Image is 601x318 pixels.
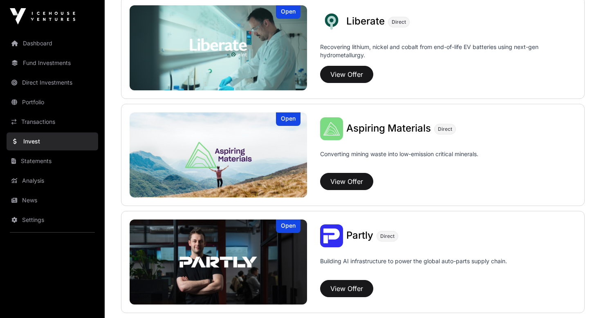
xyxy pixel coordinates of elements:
a: Aspiring Materials [346,123,431,134]
a: PartlyOpen [130,219,307,305]
a: Liberate [346,16,385,27]
a: Analysis [7,172,98,190]
button: View Offer [320,66,373,83]
img: Liberate [320,10,343,33]
a: Direct Investments [7,74,98,92]
a: Statements [7,152,98,170]
a: Dashboard [7,34,98,52]
a: Transactions [7,113,98,131]
button: View Offer [320,280,373,297]
span: Liberate [346,15,385,27]
p: Building AI infrastructure to power the global auto-parts supply chain. [320,257,507,277]
iframe: Chat Widget [560,279,601,318]
div: Open [276,5,300,19]
div: Open [276,112,300,126]
img: Partly [130,219,307,305]
span: Partly [346,229,373,241]
p: Recovering lithium, nickel and cobalt from end-of-life EV batteries using next-gen hydrometallurgy. [320,43,576,63]
span: Direct [392,19,406,25]
span: Direct [438,126,452,132]
a: Fund Investments [7,54,98,72]
a: News [7,191,98,209]
img: Icehouse Ventures Logo [10,8,75,25]
span: Aspiring Materials [346,122,431,134]
a: Portfolio [7,93,98,111]
a: LiberateOpen [130,5,307,90]
a: Partly [346,231,373,241]
img: Partly [320,224,343,247]
button: View Offer [320,173,373,190]
p: Converting mining waste into low-emission critical minerals. [320,150,478,170]
a: Settings [7,211,98,229]
span: Direct [380,233,395,240]
a: Invest [7,132,98,150]
div: Open [276,219,300,233]
img: Liberate [130,5,307,90]
img: Aspiring Materials [130,112,307,197]
img: Aspiring Materials [320,117,343,140]
a: Aspiring MaterialsOpen [130,112,307,197]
